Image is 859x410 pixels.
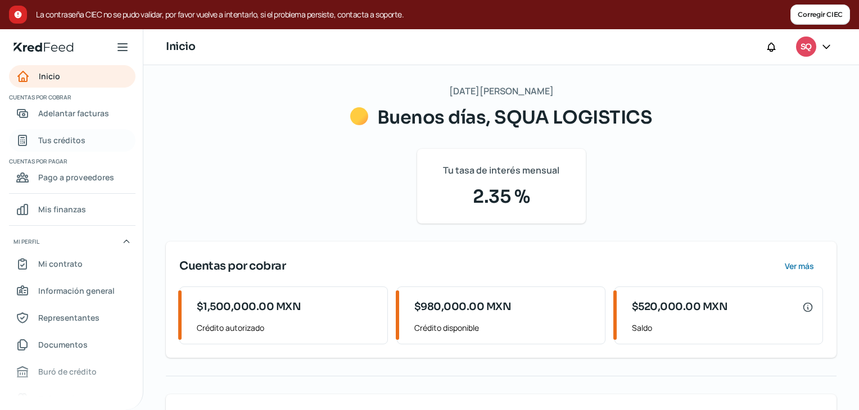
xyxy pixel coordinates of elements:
[414,299,512,315] span: $980,000.00 MXN
[38,284,115,298] span: Información general
[38,133,85,147] span: Tus créditos
[790,4,850,25] button: Corregir CIEC
[377,106,653,129] span: Buenos días, SQUA LOGISTICS
[38,170,114,184] span: Pago a proveedores
[9,361,135,383] a: Buró de crédito
[38,391,83,406] span: Referencias
[38,338,88,352] span: Documentos
[9,334,135,356] a: Documentos
[38,202,86,216] span: Mis finanzas
[350,107,368,125] img: Saludos
[166,39,195,55] h1: Inicio
[9,92,134,102] span: Cuentas por cobrar
[38,365,97,379] span: Buró de crédito
[179,258,286,275] span: Cuentas por cobrar
[9,307,135,329] a: Representantes
[632,299,728,315] span: $520,000.00 MXN
[443,162,559,179] span: Tu tasa de interés mensual
[38,257,83,271] span: Mi contrato
[36,8,790,21] span: La contraseña CIEC no se pudo validar, por favor vuelve a intentarlo, si el problema persiste, co...
[775,255,823,277] button: Ver más
[38,311,100,325] span: Representantes
[414,321,596,335] span: Crédito disponible
[39,69,60,83] span: Inicio
[9,156,134,166] span: Cuentas por pagar
[9,65,135,88] a: Inicio
[13,236,39,247] span: Mi perfil
[9,388,135,410] a: Referencias
[9,198,135,221] a: Mis finanzas
[197,299,301,315] span: $1,500,000.00 MXN
[197,321,378,335] span: Crédito autorizado
[632,321,813,335] span: Saldo
[449,83,554,99] span: [DATE][PERSON_NAME]
[9,129,135,152] a: Tus créditos
[9,166,135,189] a: Pago a proveedores
[9,253,135,275] a: Mi contrato
[801,40,811,54] span: SQ
[9,102,135,125] a: Adelantar facturas
[431,183,572,210] span: 2.35 %
[9,280,135,302] a: Información general
[38,106,109,120] span: Adelantar facturas
[785,262,814,270] span: Ver más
